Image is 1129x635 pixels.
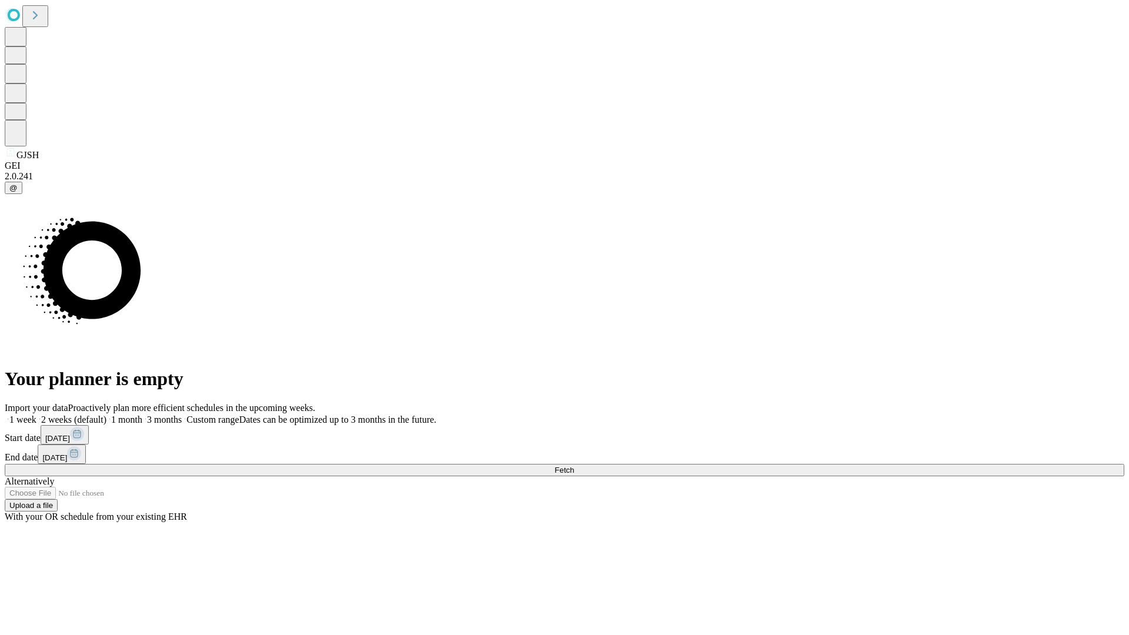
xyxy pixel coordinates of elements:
span: [DATE] [45,434,70,443]
button: Fetch [5,464,1124,476]
span: [DATE] [42,453,67,462]
h1: Your planner is empty [5,368,1124,390]
span: 1 week [9,415,36,425]
div: GEI [5,161,1124,171]
span: Dates can be optimized up to 3 months in the future. [239,415,436,425]
div: 2.0.241 [5,171,1124,182]
button: [DATE] [38,444,86,464]
span: 3 months [147,415,182,425]
span: @ [9,183,18,192]
button: Upload a file [5,499,58,512]
button: @ [5,182,22,194]
span: Alternatively [5,476,54,486]
span: 2 weeks (default) [41,415,106,425]
span: Import your data [5,403,68,413]
span: With your OR schedule from your existing EHR [5,512,187,522]
span: GJSH [16,150,39,160]
span: Fetch [555,466,574,474]
span: Proactively plan more efficient schedules in the upcoming weeks. [68,403,315,413]
span: 1 month [111,415,142,425]
span: Custom range [186,415,239,425]
button: [DATE] [41,425,89,444]
div: End date [5,444,1124,464]
div: Start date [5,425,1124,444]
